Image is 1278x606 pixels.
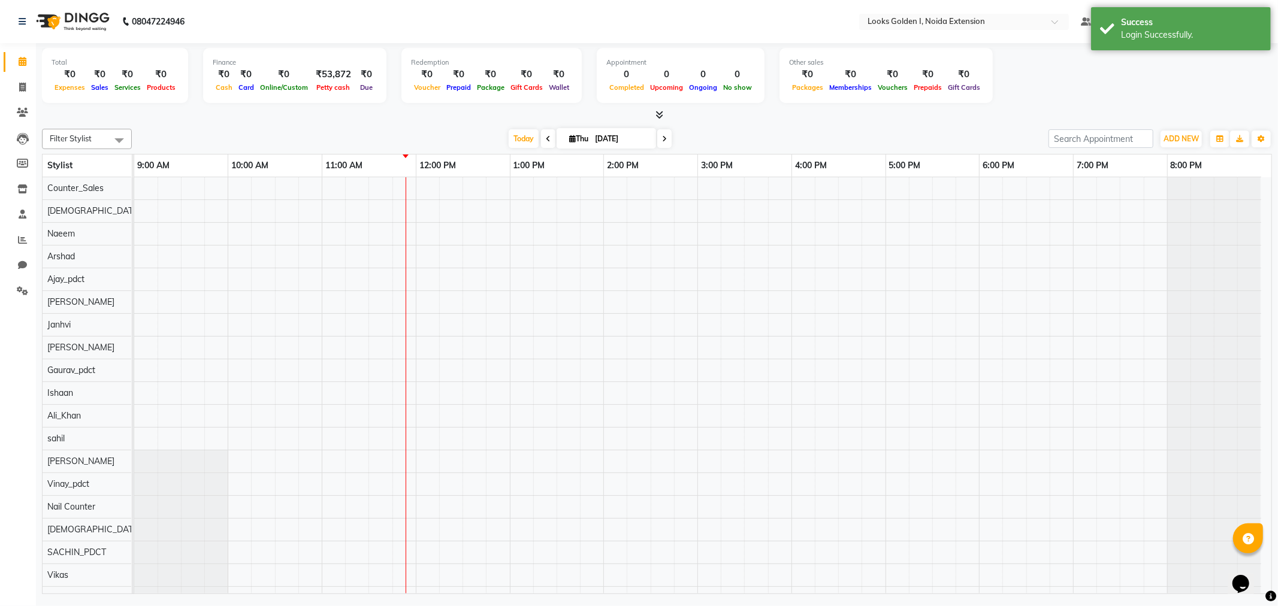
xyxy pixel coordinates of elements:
div: Redemption [411,57,572,68]
span: [DEMOGRAPHIC_DATA] [47,205,141,216]
span: Packages [789,83,826,92]
span: Today [509,129,539,148]
a: 8:00 PM [1168,157,1206,174]
span: Upcoming [647,83,686,92]
span: [PERSON_NAME] [47,456,114,466]
span: Services [111,83,144,92]
span: Filter Stylist [50,134,92,143]
span: Completed [606,83,647,92]
button: ADD NEW [1161,131,1202,147]
div: ₹0 [356,68,377,81]
span: Gift Cards [507,83,546,92]
span: Due [357,83,376,92]
span: Wallet [546,83,572,92]
div: Success [1121,16,1262,29]
div: Login Successfully. [1121,29,1262,41]
span: [DEMOGRAPHIC_DATA] [47,524,141,535]
span: Gaurav_pdct [47,365,95,375]
span: Naeem [47,228,75,239]
span: Package [474,83,507,92]
div: ₹0 [235,68,257,81]
div: 0 [686,68,720,81]
div: ₹0 [945,68,983,81]
span: Expenses [52,83,88,92]
a: 9:00 AM [134,157,173,174]
span: Prepaids [911,83,945,92]
div: ₹0 [875,68,911,81]
span: Counter_Sales [47,183,104,193]
span: Online/Custom [257,83,311,92]
div: ₹0 [411,68,443,81]
span: Stylist [47,160,72,171]
div: ₹0 [474,68,507,81]
div: ₹0 [546,68,572,81]
a: 11:00 AM [322,157,365,174]
span: [PERSON_NAME] [47,296,114,307]
span: Janhvi [47,319,71,330]
div: ₹0 [443,68,474,81]
div: ₹0 [911,68,945,81]
iframe: chat widget [1228,558,1266,594]
a: 4:00 PM [792,157,830,174]
span: Vicky_pdct [47,592,88,603]
div: Appointment [606,57,755,68]
a: 5:00 PM [886,157,924,174]
div: 0 [647,68,686,81]
span: Ishaan [47,387,73,398]
div: ₹0 [789,68,826,81]
div: ₹0 [507,68,546,81]
img: logo [31,5,113,38]
span: [PERSON_NAME] [47,342,114,353]
span: SACHIN_PDCT [47,547,106,557]
span: Sales [88,83,111,92]
span: Thu [566,134,591,143]
div: ₹0 [826,68,875,81]
a: 7:00 PM [1074,157,1111,174]
div: Total [52,57,179,68]
a: 12:00 PM [416,157,459,174]
div: ₹0 [144,68,179,81]
span: Nail Counter [47,501,95,512]
span: Card [235,83,257,92]
div: ₹0 [52,68,88,81]
span: Ongoing [686,83,720,92]
span: Gift Cards [945,83,983,92]
a: 2:00 PM [604,157,642,174]
input: 2025-09-04 [591,130,651,148]
span: Voucher [411,83,443,92]
div: ₹53,872 [311,68,356,81]
span: sahil [47,433,65,444]
div: ₹0 [88,68,111,81]
a: 6:00 PM [980,157,1017,174]
span: Cash [213,83,235,92]
span: Vinay_pdct [47,478,89,489]
span: Prepaid [443,83,474,92]
span: Vikas [47,569,68,580]
span: Petty cash [314,83,354,92]
span: Memberships [826,83,875,92]
a: 1:00 PM [510,157,548,174]
div: Other sales [789,57,983,68]
a: 3:00 PM [698,157,736,174]
div: ₹0 [111,68,144,81]
span: Ajay_pdct [47,274,84,284]
div: ₹0 [213,68,235,81]
input: Search Appointment [1049,129,1153,148]
div: 0 [720,68,755,81]
span: Products [144,83,179,92]
span: Vouchers [875,83,911,92]
span: Ali_Khan [47,410,81,421]
a: 10:00 AM [228,157,271,174]
span: Arshad [47,251,75,262]
span: ADD NEW [1164,134,1199,143]
div: 0 [606,68,647,81]
b: 08047224946 [132,5,185,38]
div: Finance [213,57,377,68]
div: ₹0 [257,68,311,81]
span: No show [720,83,755,92]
